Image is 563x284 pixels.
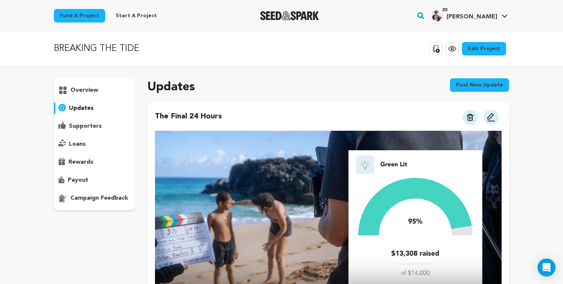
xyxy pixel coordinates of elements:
a: Start a project [110,9,163,22]
p: loans [69,140,86,149]
button: Post new update [450,78,509,92]
span: 20 [439,6,450,14]
button: rewards [54,156,136,168]
img: pencil.svg [487,113,496,122]
p: overview [70,86,98,95]
p: rewards [69,158,93,167]
a: Edit Project [462,42,506,55]
a: Katrin Y.'s Profile [430,8,509,21]
button: loans [54,138,136,150]
button: overview [54,84,136,96]
p: BREAKING THE TIDE [54,42,139,55]
p: updates [69,104,94,113]
p: campaign feedback [70,194,128,203]
h4: The Final 24 Hours [155,111,222,125]
button: supporters [54,120,136,132]
img: Seed&Spark Logo Dark Mode [260,11,319,20]
a: Seed&Spark Homepage [260,11,319,20]
div: Katrin Y.'s Profile [432,9,497,21]
button: campaign feedback [54,192,136,204]
img: 8e7a4971ea222b99.jpg [432,9,444,21]
span: [PERSON_NAME] [447,14,497,20]
span: Katrin Y.'s Profile [430,8,509,24]
h2: Updates [147,78,195,96]
a: Fund a project [54,9,105,22]
div: Open Intercom Messenger [538,259,556,277]
img: trash.svg [467,114,474,121]
p: payout [68,176,88,185]
p: supporters [69,122,102,131]
button: payout [54,174,136,186]
button: updates [54,102,136,114]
